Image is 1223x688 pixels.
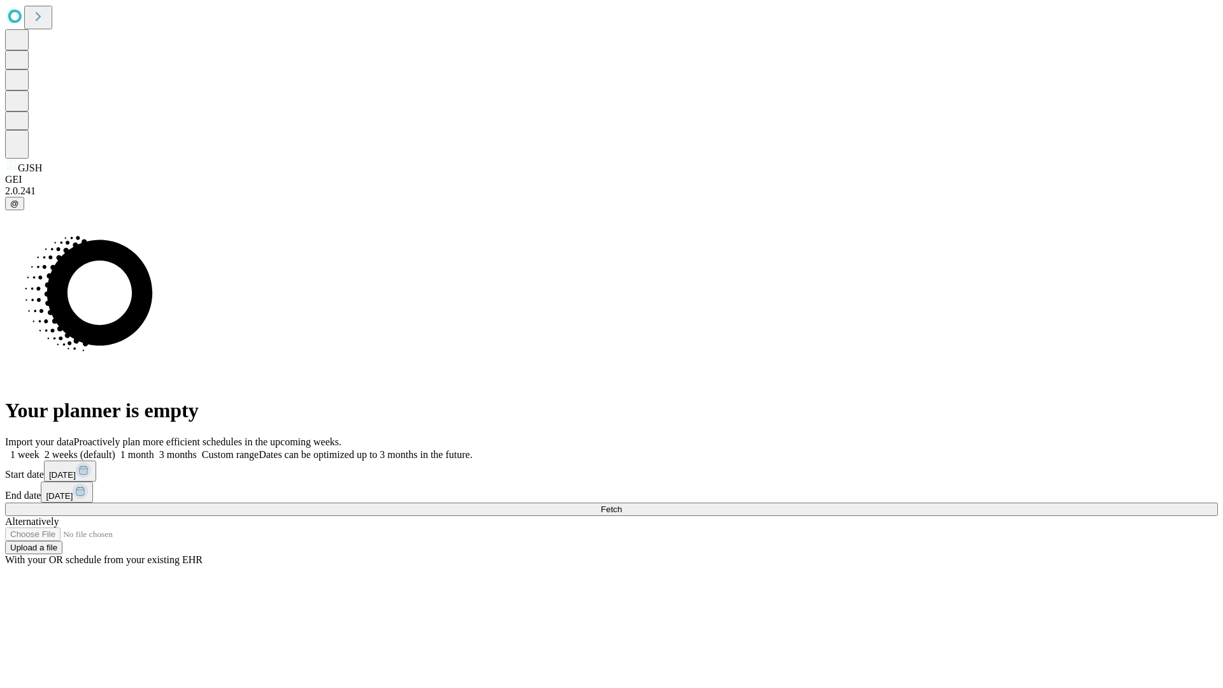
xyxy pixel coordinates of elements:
span: Dates can be optimized up to 3 months in the future. [259,449,472,460]
button: [DATE] [41,482,93,503]
span: 1 month [120,449,154,460]
span: [DATE] [46,491,73,501]
div: Start date [5,461,1218,482]
span: @ [10,199,19,208]
div: End date [5,482,1218,503]
button: @ [5,197,24,210]
span: Fetch [601,505,622,514]
span: 2 weeks (default) [45,449,115,460]
span: Alternatively [5,516,59,527]
div: GEI [5,174,1218,185]
span: Import your data [5,436,74,447]
span: Custom range [202,449,259,460]
span: 1 week [10,449,39,460]
span: 3 months [159,449,197,460]
button: Fetch [5,503,1218,516]
button: Upload a file [5,541,62,554]
span: Proactively plan more efficient schedules in the upcoming weeks. [74,436,341,447]
h1: Your planner is empty [5,399,1218,422]
span: GJSH [18,162,42,173]
div: 2.0.241 [5,185,1218,197]
button: [DATE] [44,461,96,482]
span: With your OR schedule from your existing EHR [5,554,203,565]
span: [DATE] [49,470,76,480]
